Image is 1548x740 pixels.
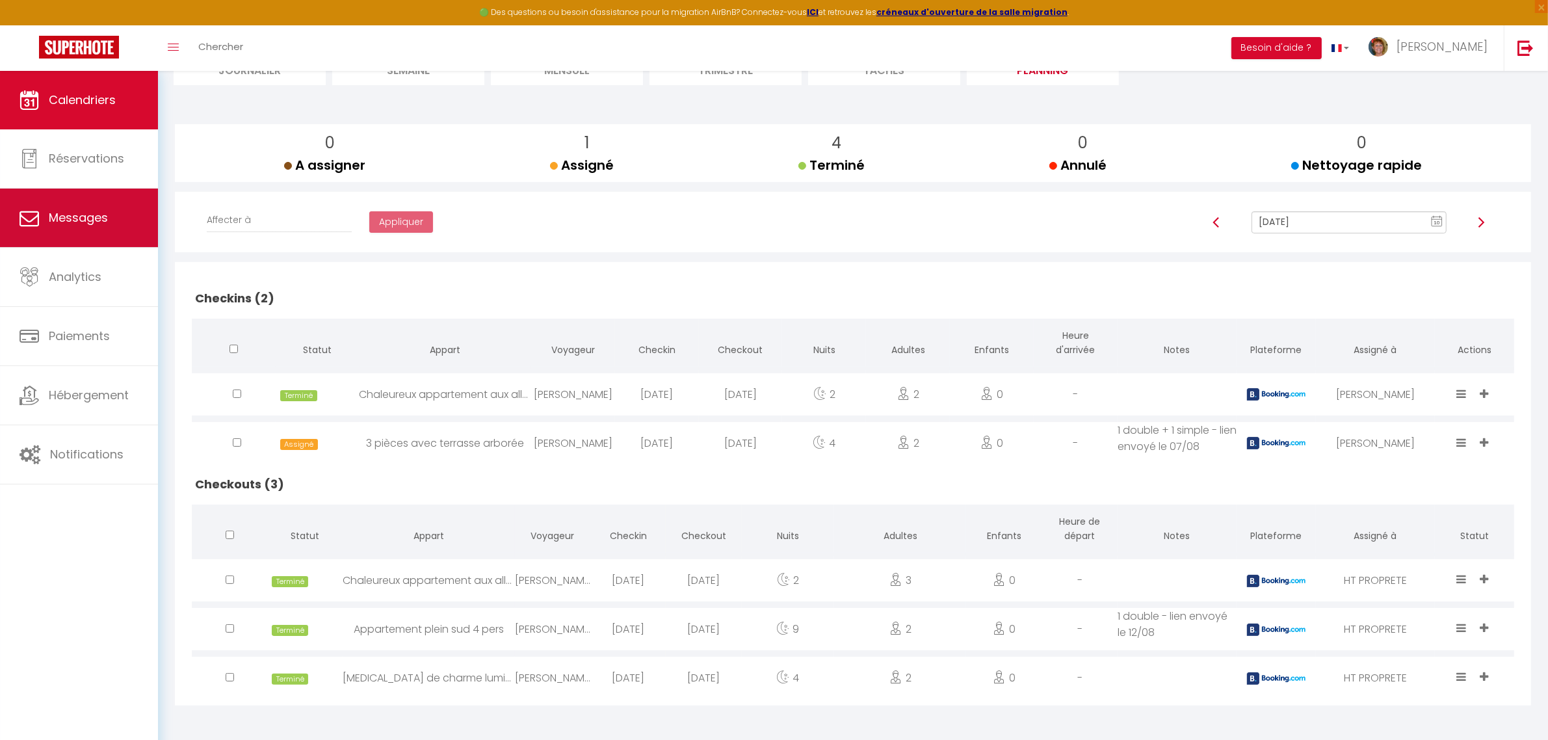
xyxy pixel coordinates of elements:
[198,40,243,53] span: Chercher
[966,608,1042,650] div: 0
[834,559,966,601] div: 3
[295,131,365,155] p: 0
[1476,217,1486,228] img: arrow-right3.svg
[798,156,865,174] span: Terminé
[1118,319,1237,370] th: Notes
[39,36,119,59] img: Super Booking
[360,422,531,464] div: 3 pièces avec terrasse arborée
[1316,319,1435,370] th: Assigné à
[950,319,1034,370] th: Enfants
[430,343,460,356] span: Appart
[966,505,1042,556] th: Enfants
[413,529,444,542] span: Appart
[876,7,1068,18] a: créneaux d'ouverture de la salle migration
[1237,319,1316,370] th: Plateforme
[834,657,966,699] div: 2
[192,278,1514,319] h2: Checkins (2)
[49,387,129,403] span: Hébergement
[1359,25,1504,71] a: ... [PERSON_NAME]
[615,319,699,370] th: Checkin
[343,559,514,601] div: Chaleureux appartement aux allures nordiques
[531,422,615,464] div: [PERSON_NAME]
[742,559,834,601] div: 2
[1316,505,1435,556] th: Assigné à
[515,657,590,699] div: [PERSON_NAME]
[615,422,699,464] div: [DATE]
[782,319,866,370] th: Nuits
[1434,220,1440,226] text: 10
[807,7,819,18] a: ICI
[666,559,741,601] div: [DATE]
[1247,624,1305,636] img: booking2.png
[1252,211,1446,233] input: Select Date
[1247,575,1305,587] img: booking2.png
[49,92,116,108] span: Calendriers
[699,422,783,464] div: [DATE]
[866,422,950,464] div: 2
[49,150,124,166] span: Réservations
[1435,319,1514,370] th: Actions
[590,608,666,650] div: [DATE]
[590,559,666,601] div: [DATE]
[1211,217,1222,228] img: arrow-left3.svg
[50,446,124,462] span: Notifications
[782,422,866,464] div: 4
[1060,131,1107,155] p: 0
[189,25,253,71] a: Chercher
[531,319,615,370] th: Voyageur
[809,131,865,155] p: 4
[699,373,783,416] div: [DATE]
[1316,373,1435,416] div: [PERSON_NAME]
[1034,373,1118,416] div: -
[742,505,834,556] th: Nuits
[284,156,365,174] span: A assigner
[1237,505,1316,556] th: Plateforme
[666,657,741,699] div: [DATE]
[1316,559,1435,601] div: HT PROPRETE
[1397,38,1488,55] span: [PERSON_NAME]
[1369,37,1388,57] img: ...
[1247,437,1305,449] img: booking2.png
[866,319,950,370] th: Adultes
[550,156,614,174] span: Assigné
[1042,505,1118,556] th: Heure de départ
[1118,419,1237,464] td: 1 double + 1 simple - lien envoyé le 07/08
[1034,422,1118,464] div: -
[699,319,783,370] th: Checkout
[966,559,1042,601] div: 0
[590,505,666,556] th: Checkin
[360,373,531,416] div: Chaleureux appartement aux allures nordiques
[1517,40,1534,56] img: logout
[49,269,101,285] span: Analytics
[1042,657,1118,699] div: -
[343,608,514,650] div: Appartement plein sud 4 pers
[10,5,49,44] button: Ouvrir le widget de chat LiveChat
[834,608,966,650] div: 2
[1316,657,1435,699] div: HT PROPRETE
[1247,388,1305,401] img: booking2.png
[1316,608,1435,650] div: HT PROPRETE
[280,439,318,450] span: Assigné
[303,343,332,356] span: Statut
[1231,37,1322,59] button: Besoin d'aide ?
[49,328,110,344] span: Paiements
[742,608,834,650] div: 9
[560,131,614,155] p: 1
[615,373,699,416] div: [DATE]
[1034,319,1118,370] th: Heure d'arrivée
[1042,559,1118,601] div: -
[531,373,615,416] div: [PERSON_NAME]
[666,505,741,556] th: Checkout
[272,674,308,685] span: Terminé
[515,559,590,601] div: [PERSON_NAME]
[369,211,433,233] button: Appliquer
[515,505,590,556] th: Voyageur
[1316,422,1435,464] div: [PERSON_NAME]
[966,657,1042,699] div: 0
[1042,608,1118,650] div: -
[590,657,666,699] div: [DATE]
[343,657,514,699] div: [MEDICAL_DATA] de charme lumineux et central
[950,422,1034,464] div: 0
